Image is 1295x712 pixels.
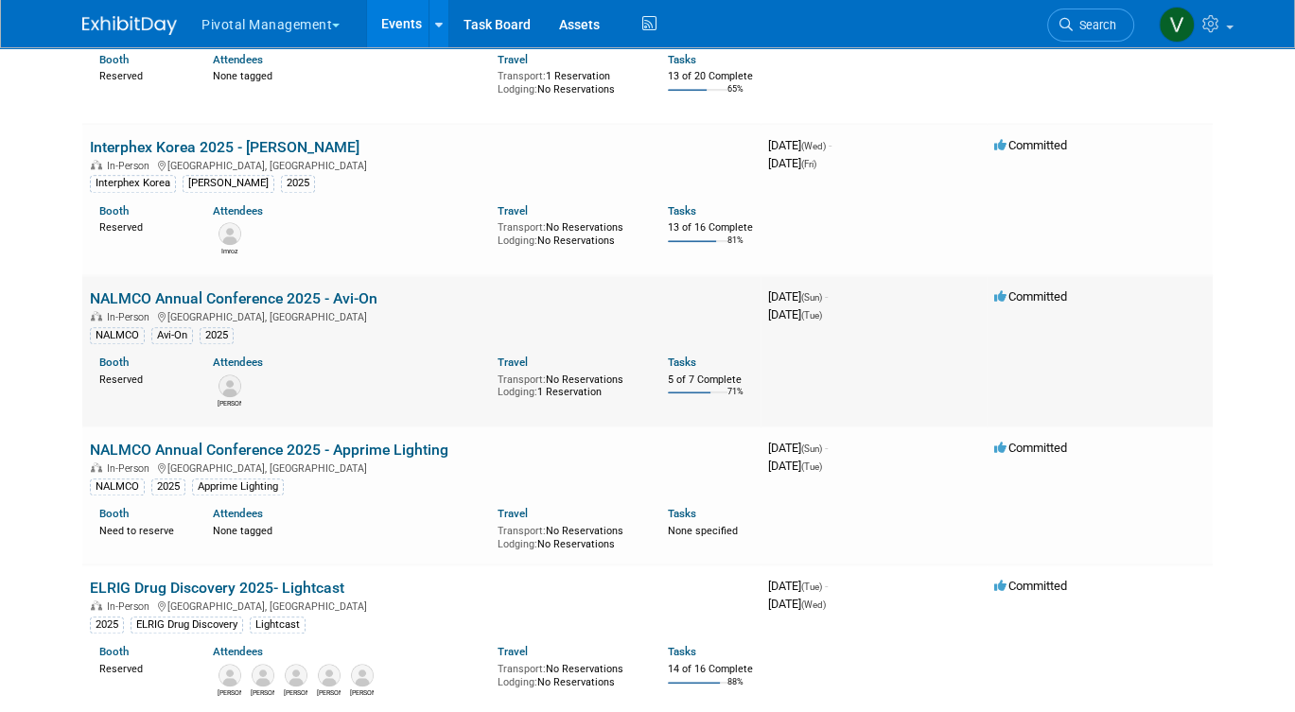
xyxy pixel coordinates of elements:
[1159,7,1195,43] img: Valerie Weld
[668,525,738,537] span: None specified
[90,289,377,307] a: NALMCO Annual Conference 2025 - Avi-On
[213,356,263,369] a: Attendees
[90,441,448,459] a: NALMCO Annual Conference 2025 - Apprime Lighting
[151,478,185,495] div: 2025
[498,53,528,66] a: Travel
[768,138,831,152] span: [DATE]
[1073,18,1116,32] span: Search
[727,84,744,110] td: 65%
[99,356,129,369] a: Booth
[768,289,828,304] span: [DATE]
[498,663,546,675] span: Transport:
[281,175,315,192] div: 2025
[668,221,753,234] div: 13 of 16 Complete
[727,677,744,703] td: 88%
[1047,9,1134,42] a: Search
[183,175,274,192] div: [PERSON_NAME]
[213,645,263,658] a: Attendees
[90,175,176,192] div: Interphex Korea
[768,156,816,170] span: [DATE]
[90,478,145,495] div: NALMCO
[801,141,826,151] span: (Wed)
[90,327,145,344] div: NALMCO
[318,664,341,686] img: Paul Wylie
[498,538,537,550] span: Lodging:
[668,373,753,387] div: 5 of 7 Complete
[107,311,155,323] span: In-Person
[351,664,374,686] img: Rajen Mistry
[90,460,753,475] div: [GEOGRAPHIC_DATA], [GEOGRAPHIC_DATA]
[107,600,155,613] span: In-Person
[251,686,274,698] div: Simon Margerison
[825,441,828,455] span: -
[91,160,102,169] img: In-Person Event
[131,616,243,634] div: ELRIG Drug Discovery
[498,507,528,520] a: Travel
[107,160,155,172] span: In-Person
[99,370,184,387] div: Reserved
[90,138,359,156] a: Interphex Korea 2025 - [PERSON_NAME]
[107,462,155,475] span: In-Person
[498,525,546,537] span: Transport:
[801,292,822,303] span: (Sun)
[219,664,241,686] img: Carrie Maynard
[213,53,263,66] a: Attendees
[99,659,184,676] div: Reserved
[801,310,822,321] span: (Tue)
[768,441,828,455] span: [DATE]
[91,462,102,472] img: In-Person Event
[219,374,241,397] img: Eric Fournier
[801,599,826,610] span: (Wed)
[768,459,822,473] span: [DATE]
[668,356,696,369] a: Tasks
[768,307,822,321] span: [DATE]
[498,659,639,688] div: No Reservations No Reservations
[668,204,696,217] a: Tasks
[994,138,1067,152] span: Committed
[801,582,822,592] span: (Tue)
[192,478,284,495] div: Apprime Lighting
[994,289,1067,304] span: Committed
[825,289,828,304] span: -
[498,83,537,96] span: Lodging:
[498,386,537,398] span: Lodging:
[90,616,124,634] div: 2025
[99,66,184,83] div: Reserved
[219,222,241,245] img: Imroz Ghangas
[801,443,822,454] span: (Sun)
[498,356,528,369] a: Travel
[218,686,241,698] div: Carrie Maynard
[99,217,184,234] div: Reserved
[498,70,546,82] span: Transport:
[801,159,816,169] span: (Fri)
[213,521,482,538] div: None tagged
[99,645,129,658] a: Booth
[90,157,753,172] div: [GEOGRAPHIC_DATA], [GEOGRAPHIC_DATA]
[825,579,828,593] span: -
[99,521,184,538] div: Need to reserve
[200,327,234,344] div: 2025
[91,600,102,610] img: In-Person Event
[498,234,537,247] span: Lodging:
[285,664,307,686] img: Scott Brouilette
[668,645,696,658] a: Tasks
[284,686,307,698] div: Scott Brouilette
[90,598,753,613] div: [GEOGRAPHIC_DATA], [GEOGRAPHIC_DATA]
[498,217,639,247] div: No Reservations No Reservations
[82,16,177,35] img: ExhibitDay
[218,397,241,408] div: Eric Fournier
[727,387,744,412] td: 71%
[213,66,482,83] div: None tagged
[99,53,129,66] a: Booth
[99,204,129,217] a: Booth
[213,204,263,217] a: Attendees
[727,235,744,261] td: 81%
[498,676,537,688] span: Lodging:
[317,686,341,698] div: Paul Wylie
[213,507,263,520] a: Attendees
[151,327,193,344] div: Avi-On
[250,616,306,634] div: Lightcast
[90,579,344,597] a: ELRIG Drug Discovery 2025- Lightcast
[801,461,822,472] span: (Tue)
[668,53,696,66] a: Tasks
